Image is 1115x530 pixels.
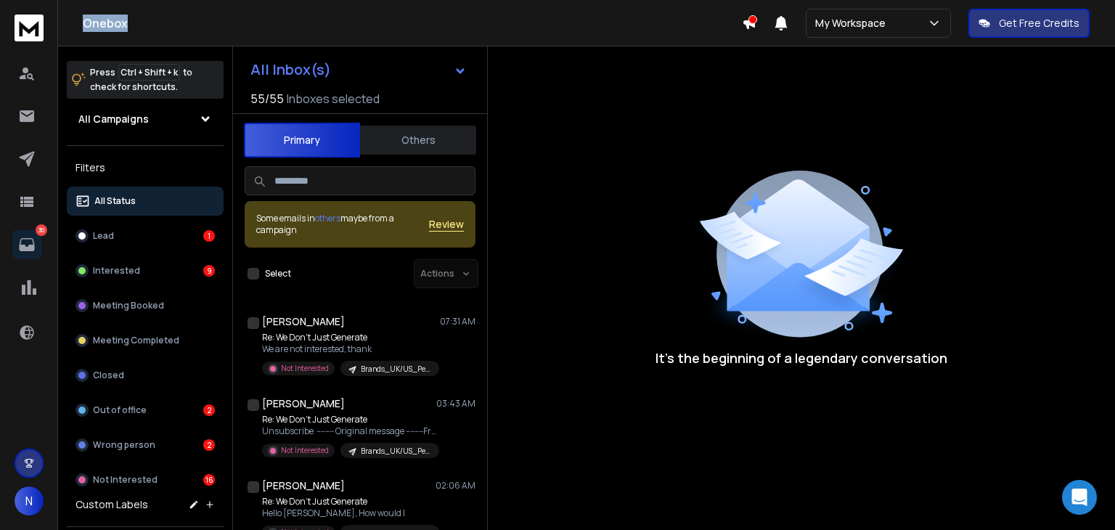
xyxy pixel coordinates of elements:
[281,363,329,374] p: Not Interested
[262,507,436,519] p: Hello [PERSON_NAME], How would I
[429,217,464,232] button: Review
[262,496,436,507] p: Re: We Don’t Just Generate
[262,314,345,329] h1: [PERSON_NAME]
[94,195,136,207] p: All Status
[67,256,224,285] button: Interested9
[203,404,215,416] div: 2
[262,396,345,411] h1: [PERSON_NAME]
[67,396,224,425] button: Out of office2
[83,15,742,32] h1: Onebox
[968,9,1090,38] button: Get Free Credits
[203,230,215,242] div: 1
[999,16,1079,30] p: Get Free Credits
[15,15,44,41] img: logo
[15,486,44,515] button: N
[67,221,224,250] button: Lead1
[75,497,148,512] h3: Custom Labels
[93,439,155,451] p: Wrong person
[67,187,224,216] button: All Status
[67,291,224,320] button: Meeting Booked
[93,404,147,416] p: Out of office
[262,478,345,493] h1: [PERSON_NAME]
[93,335,179,346] p: Meeting Completed
[281,445,329,456] p: Not Interested
[67,326,224,355] button: Meeting Completed
[67,431,224,460] button: Wrong person2
[90,65,192,94] p: Press to check for shortcuts.
[67,158,224,178] h3: Filters
[93,370,124,381] p: Closed
[440,316,475,327] p: 07:31 AM
[244,123,360,158] button: Primary
[93,474,158,486] p: Not Interested
[436,398,475,409] p: 03:43 AM
[262,425,436,437] p: Unsubscribe -------- Original message --------From:
[203,439,215,451] div: 2
[815,16,891,30] p: My Workspace
[287,90,380,107] h3: Inboxes selected
[250,62,331,77] h1: All Inbox(s)
[256,213,429,236] div: Some emails in maybe from a campaign
[262,414,436,425] p: Re: We Don’t Just Generate
[265,268,291,280] label: Select
[1062,480,1097,515] div: Open Intercom Messenger
[78,112,149,126] h1: All Campaigns
[315,212,340,224] span: others
[93,230,114,242] p: Lead
[93,300,164,311] p: Meeting Booked
[67,361,224,390] button: Closed
[67,465,224,494] button: Not Interested16
[12,230,41,259] a: 30
[360,124,476,156] button: Others
[655,348,947,368] p: It’s the beginning of a legendary conversation
[118,64,180,81] span: Ctrl + Shift + k
[67,105,224,134] button: All Campaigns
[239,55,478,84] button: All Inbox(s)
[93,265,140,277] p: Interested
[262,343,436,355] p: We are not interested, thank
[262,332,436,343] p: Re: We Don’t Just Generate
[203,474,215,486] div: 16
[36,224,47,236] p: 30
[436,480,475,492] p: 02:06 AM
[361,446,430,457] p: Brands_UK/US_Performance-marketing
[250,90,284,107] span: 55 / 55
[203,265,215,277] div: 9
[361,364,430,375] p: Brands_UK/US_Performance-marketing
